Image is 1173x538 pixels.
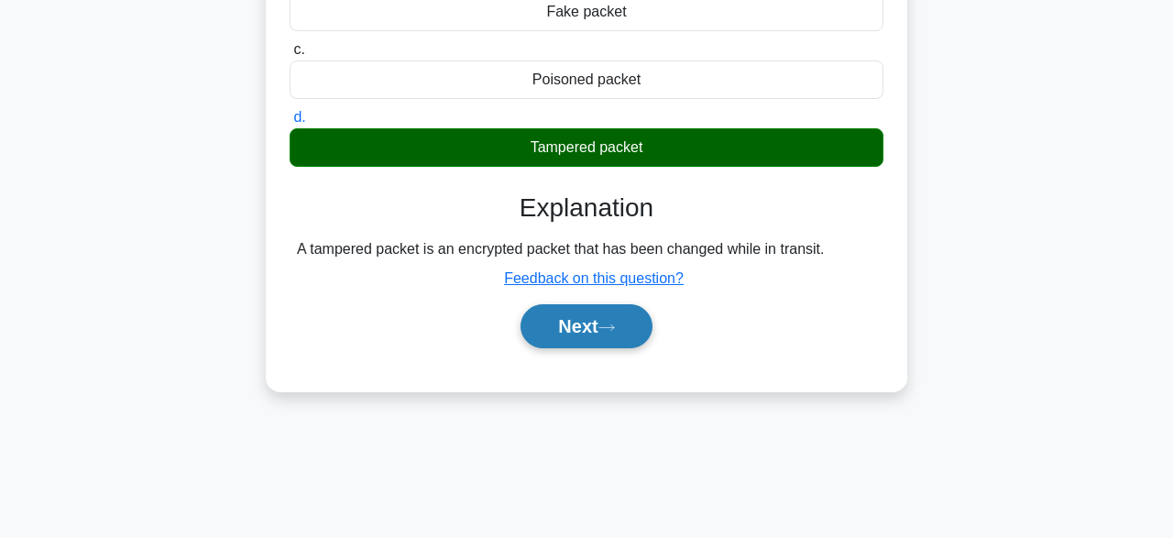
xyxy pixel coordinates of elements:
div: Poisoned packet [290,60,883,99]
div: Tampered packet [290,128,883,167]
div: A tampered packet is an encrypted packet that has been changed while in transit. [297,238,876,260]
a: Feedback on this question? [504,270,684,286]
span: c. [293,41,304,57]
button: Next [521,304,652,348]
span: d. [293,109,305,125]
h3: Explanation [301,192,872,224]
